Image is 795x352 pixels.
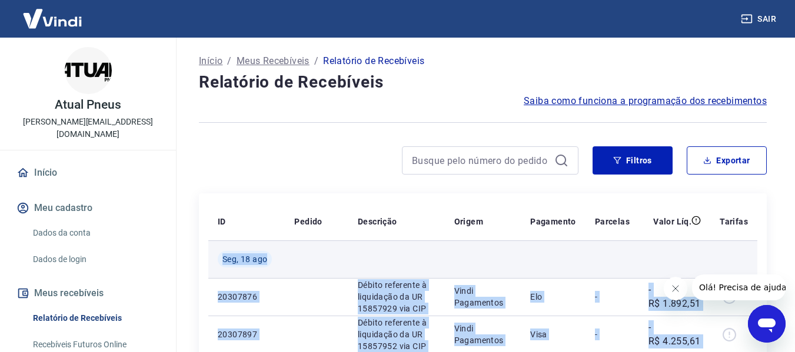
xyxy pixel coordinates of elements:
[648,283,701,311] p: -R$ 1.892,51
[530,216,576,227] p: Pagamento
[28,247,162,271] a: Dados de login
[530,328,576,340] p: Visa
[9,116,167,140] p: [PERSON_NAME][EMAIL_ADDRESS][DOMAIN_NAME]
[530,291,576,303] p: Elo
[595,328,630,340] p: -
[14,1,91,36] img: Vindi
[653,216,691,227] p: Valor Líq.
[323,54,424,68] p: Relatório de Recebíveis
[739,8,781,30] button: Sair
[227,54,231,68] p: /
[222,253,267,265] span: Seg, 18 ago
[648,320,701,348] p: -R$ 4.255,61
[454,285,512,309] p: Vindi Pagamentos
[720,216,748,227] p: Tarifas
[14,195,162,221] button: Meu cadastro
[595,291,630,303] p: -
[218,291,275,303] p: 20307876
[454,216,483,227] p: Origem
[7,8,99,18] span: Olá! Precisa de ajuda?
[55,99,121,111] p: Atual Pneus
[593,146,673,175] button: Filtros
[687,146,767,175] button: Exportar
[237,54,310,68] a: Meus Recebíveis
[412,152,550,169] input: Busque pelo número do pedido
[454,323,512,346] p: Vindi Pagamentos
[65,47,112,94] img: b7dbf8c6-a9bd-4944-97d5-addfc2141217.jpeg
[664,277,687,300] iframe: Fechar mensagem
[218,216,226,227] p: ID
[595,216,630,227] p: Parcelas
[14,160,162,186] a: Início
[358,216,397,227] p: Descrição
[199,54,222,68] a: Início
[358,317,435,352] p: Débito referente à liquidação da UR 15857952 via CIP
[294,216,322,227] p: Pedido
[14,280,162,306] button: Meus recebíveis
[218,328,275,340] p: 20307897
[692,274,786,300] iframe: Mensagem da empresa
[524,94,767,108] a: Saiba como funciona a programação dos recebimentos
[199,71,767,94] h4: Relatório de Recebíveis
[28,306,162,330] a: Relatório de Recebíveis
[28,221,162,245] a: Dados da conta
[748,305,786,343] iframe: Botão para abrir a janela de mensagens
[314,54,318,68] p: /
[358,279,435,314] p: Débito referente à liquidação da UR 15857929 via CIP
